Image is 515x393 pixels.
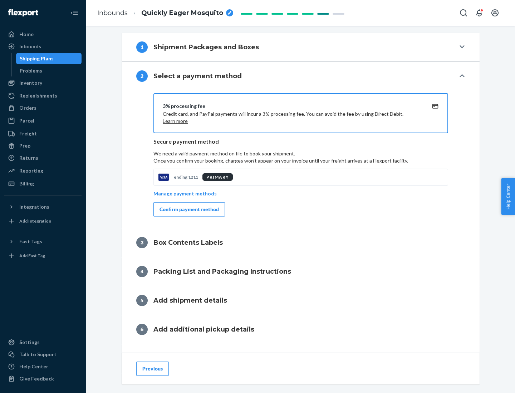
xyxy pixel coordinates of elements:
[4,128,82,139] a: Freight
[153,296,227,305] h4: Add shipment details
[19,154,38,161] div: Returns
[136,295,148,306] div: 5
[4,29,82,40] a: Home
[4,152,82,164] a: Returns
[19,92,57,99] div: Replenishments
[488,6,502,20] button: Open account menu
[136,70,148,82] div: 2
[19,375,54,382] div: Give Feedback
[19,130,37,137] div: Freight
[136,41,148,53] div: 1
[153,202,225,217] button: Confirm payment method
[174,174,198,180] p: ending 1211
[19,31,34,38] div: Home
[4,41,82,52] a: Inbounds
[4,140,82,151] a: Prep
[141,9,223,18] span: Quickly Eager Mosquito
[122,62,480,90] button: 2Select a payment method
[163,110,422,125] p: Credit card, and PayPal payments will incur a 3% processing fee. You can avoid the fee by using D...
[19,363,48,370] div: Help Center
[122,344,480,373] button: 7Shipping Quote
[4,236,82,247] button: Fast Tags
[122,315,480,344] button: 6Add additional pickup details
[153,150,448,164] p: We need a valid payment method on file to book your shipment.
[19,180,34,187] div: Billing
[202,173,233,181] div: PRIMARY
[136,266,148,277] div: 4
[4,361,82,372] a: Help Center
[153,190,217,197] p: Manage payment methods
[4,201,82,213] button: Integrations
[4,165,82,176] a: Reporting
[20,67,42,74] div: Problems
[4,215,82,227] a: Add Integration
[136,324,148,335] div: 6
[16,53,82,64] a: Shipping Plans
[160,206,219,213] div: Confirm payment method
[122,286,480,315] button: 5Add shipment details
[19,253,45,259] div: Add Fast Tag
[456,6,471,20] button: Open Search Box
[4,102,82,114] a: Orders
[501,178,515,215] button: Help Center
[122,33,480,61] button: 1Shipment Packages and Boxes
[4,337,82,348] a: Settings
[19,218,51,224] div: Add Integration
[4,250,82,262] a: Add Fast Tag
[153,157,448,164] p: Once you confirm your booking, charges won't appear on your invoice until your freight arrives at...
[136,237,148,248] div: 3
[20,55,54,62] div: Shipping Plans
[92,3,239,24] ol: breadcrumbs
[8,9,38,16] img: Flexport logo
[153,267,291,276] h4: Packing List and Packaging Instructions
[153,138,448,146] p: Secure payment method
[163,118,188,125] button: Learn more
[19,351,57,358] div: Talk to Support
[4,349,82,360] a: Talk to Support
[122,257,480,286] button: 4Packing List and Packaging Instructions
[19,79,42,86] div: Inventory
[122,228,480,257] button: 3Box Contents Labels
[19,238,42,245] div: Fast Tags
[136,362,169,376] button: Previous
[4,115,82,126] a: Parcel
[4,178,82,189] a: Billing
[4,77,82,89] a: Inventory
[4,90,82,101] a: Replenishments
[97,9,128,17] a: Inbounds
[19,203,49,210] div: Integrations
[19,339,40,346] div: Settings
[153,71,242,81] h4: Select a payment method
[153,238,223,247] h4: Box Contents Labels
[19,142,30,149] div: Prep
[19,104,36,111] div: Orders
[153,325,254,334] h4: Add additional pickup details
[153,43,259,52] h4: Shipment Packages and Boxes
[16,65,82,76] a: Problems
[163,103,422,110] div: 3% processing fee
[472,6,486,20] button: Open notifications
[67,6,82,20] button: Close Navigation
[4,373,82,384] button: Give Feedback
[19,167,43,174] div: Reporting
[19,117,34,124] div: Parcel
[19,43,41,50] div: Inbounds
